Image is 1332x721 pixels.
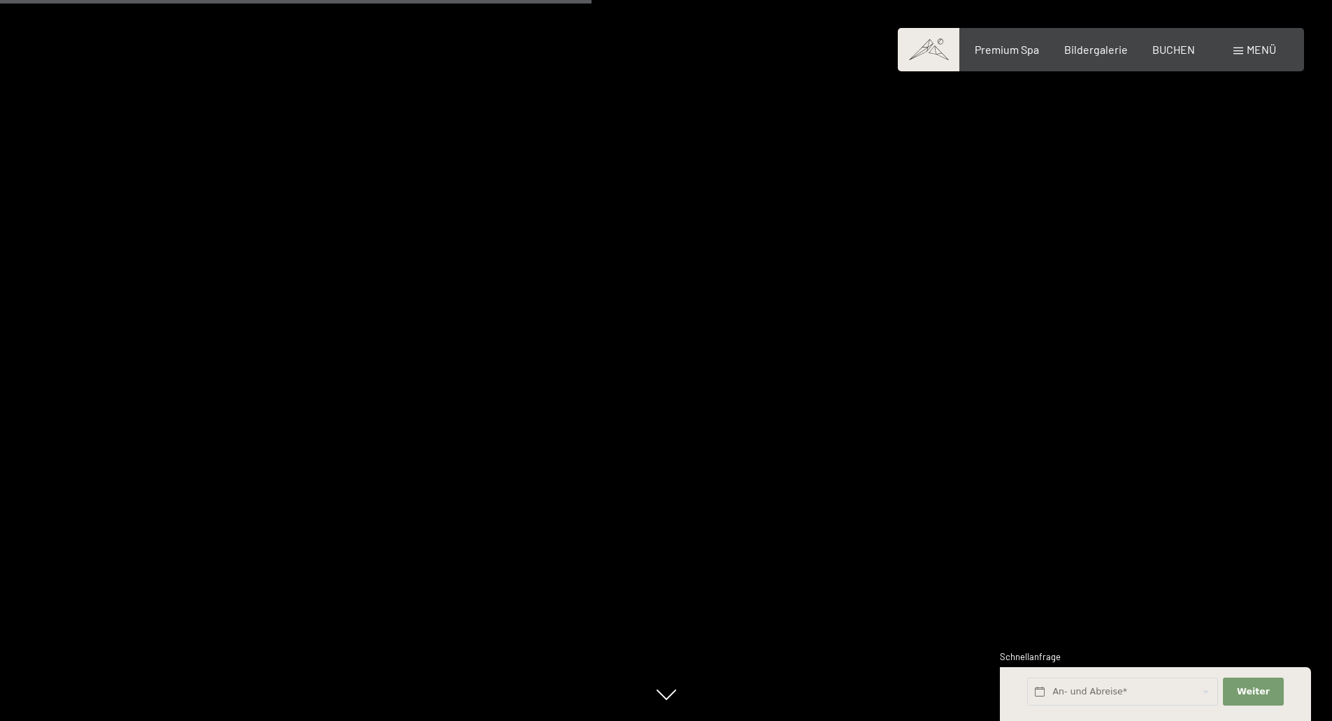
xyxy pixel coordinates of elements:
button: Weiter [1223,678,1283,706]
a: Bildergalerie [1064,43,1128,56]
span: Weiter [1237,685,1270,698]
span: Menü [1247,43,1276,56]
a: Premium Spa [975,43,1039,56]
a: BUCHEN [1152,43,1195,56]
span: Schnellanfrage [1000,651,1061,662]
